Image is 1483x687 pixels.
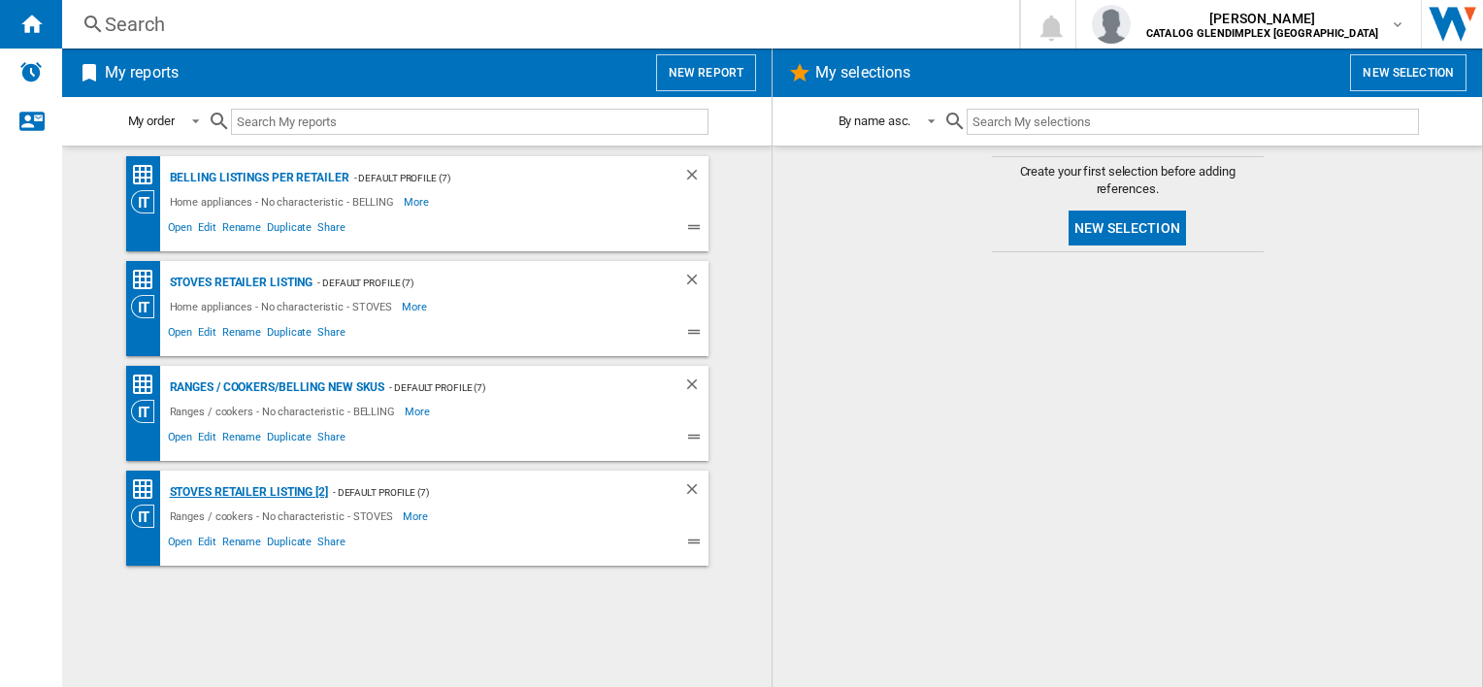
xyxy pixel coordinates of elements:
[105,11,969,38] div: Search
[165,295,403,318] div: Home appliances - No characteristic - STOVES
[1350,54,1467,91] button: New selection
[219,218,264,242] span: Rename
[992,163,1264,198] span: Create your first selection before adding references.
[131,268,165,292] div: Price Matrix
[165,218,196,242] span: Open
[219,428,264,451] span: Rename
[314,533,348,556] span: Share
[683,166,709,190] div: Delete
[165,505,404,528] div: Ranges / cookers - No characteristic - STOVES
[1069,211,1186,245] button: New selection
[683,480,709,505] div: Delete
[19,60,43,83] img: alerts-logo.svg
[165,400,405,423] div: Ranges / cookers - No characteristic - BELLING
[683,271,709,295] div: Delete
[131,373,165,397] div: Price Matrix
[165,533,196,556] span: Open
[264,218,314,242] span: Duplicate
[128,114,175,128] div: My order
[1146,9,1378,28] span: [PERSON_NAME]
[131,190,165,213] div: Category View
[165,323,196,346] span: Open
[131,400,165,423] div: Category View
[314,428,348,451] span: Share
[404,190,432,213] span: More
[131,295,165,318] div: Category View
[165,428,196,451] span: Open
[403,505,431,528] span: More
[328,480,644,505] div: - Default profile (7)
[195,428,219,451] span: Edit
[1146,27,1378,40] b: CATALOG GLENDIMPLEX [GEOGRAPHIC_DATA]
[314,218,348,242] span: Share
[165,376,385,400] div: Ranges / cookers/BELLING NEW SKUS
[165,190,405,213] div: Home appliances - No characteristic - BELLING
[402,295,430,318] span: More
[165,166,349,190] div: BELLING Listings per retailer
[131,163,165,187] div: Price Matrix
[165,271,313,295] div: STOVES Retailer Listing
[165,480,328,505] div: STOVES Retailer Listing [2]
[314,323,348,346] span: Share
[264,428,314,451] span: Duplicate
[264,323,314,346] span: Duplicate
[683,376,709,400] div: Delete
[131,505,165,528] div: Category View
[219,533,264,556] span: Rename
[195,218,219,242] span: Edit
[195,533,219,556] span: Edit
[219,323,264,346] span: Rename
[195,323,219,346] span: Edit
[313,271,643,295] div: - Default profile (7)
[131,477,165,502] div: Price Matrix
[231,109,709,135] input: Search My reports
[967,109,1418,135] input: Search My selections
[101,54,182,91] h2: My reports
[839,114,911,128] div: By name asc.
[656,54,756,91] button: New report
[811,54,914,91] h2: My selections
[405,400,433,423] span: More
[384,376,643,400] div: - Default profile (7)
[1092,5,1131,44] img: profile.jpg
[349,166,644,190] div: - Default profile (7)
[264,533,314,556] span: Duplicate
